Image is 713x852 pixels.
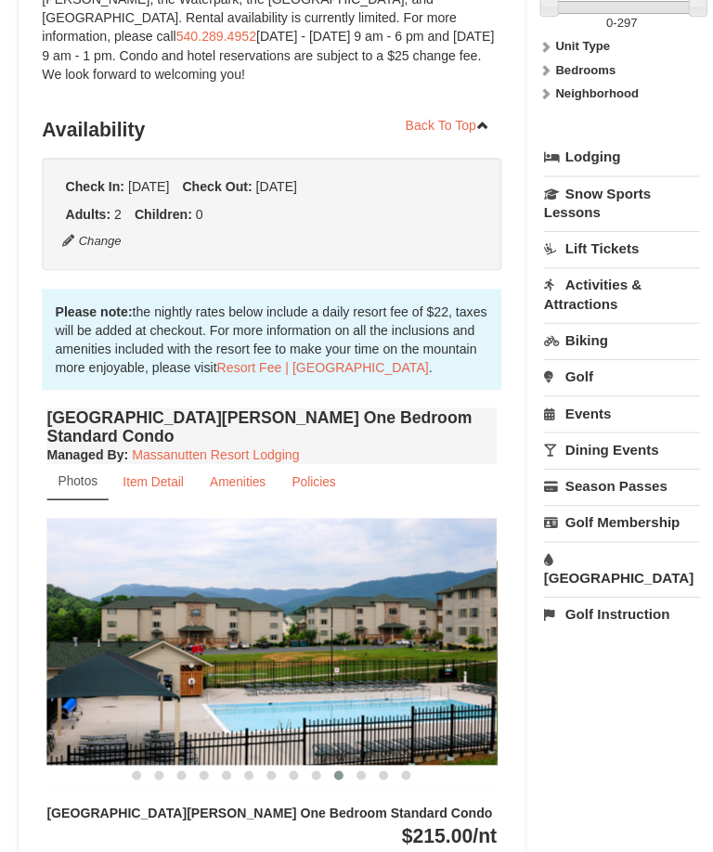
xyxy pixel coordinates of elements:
a: Policies [278,460,345,497]
small: Item Detail [122,471,182,485]
a: Activities & Attractions [539,265,694,318]
img: 18876286-198-4354e174.jpg [46,514,493,758]
a: Lodging [539,139,694,173]
a: Golf [539,356,694,391]
h4: [GEOGRAPHIC_DATA][PERSON_NAME] One Bedroom Standard Condo [46,405,493,442]
span: 0 [602,16,608,30]
a: 540.289.4952 [175,29,254,44]
a: Massanutten Resort Lodging [131,444,297,458]
a: Lift Tickets [539,229,694,264]
span: [DATE] [253,177,294,192]
small: Amenities [208,471,264,485]
a: Biking [539,320,694,355]
strong: Bedrooms [551,62,611,76]
a: Back To Top [390,110,498,138]
strong: Adults: [65,205,110,220]
strong: $215.00 [398,819,493,840]
h3: Availability [42,110,498,148]
span: [DATE] [127,177,168,192]
span: 2 [113,205,121,220]
a: Events [539,393,694,427]
a: [GEOGRAPHIC_DATA] [539,537,694,590]
a: Item Detail [110,460,194,497]
a: Photos [46,460,108,497]
span: 0 [194,205,201,220]
strong: Neighborhood [551,85,634,99]
a: Dining Events [539,429,694,463]
strong: Check In: [65,177,123,192]
a: Golf Instruction [539,592,694,626]
label: - [539,14,694,32]
strong: Unit Type [551,39,605,53]
strong: : [46,444,127,458]
a: Resort Fee | [GEOGRAPHIC_DATA] [215,357,425,372]
span: Managed By [46,444,123,458]
small: Policies [290,471,333,485]
a: Snow Sports Lessons [539,174,694,227]
span: /nt [469,819,493,840]
strong: Children: [134,205,190,220]
small: Photos [58,471,97,484]
strong: Check Out: [181,177,251,192]
strong: [GEOGRAPHIC_DATA][PERSON_NAME] One Bedroom Standard Condo [46,799,488,814]
div: the nightly rates below include a daily resort fee of $22, taxes will be added at checkout. For m... [42,287,498,387]
span: 297 [612,16,632,30]
strong: Please note: [55,302,131,316]
a: Amenities [196,460,276,497]
button: Change [60,229,122,250]
a: Golf Membership [539,501,694,536]
a: Season Passes [539,465,694,499]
